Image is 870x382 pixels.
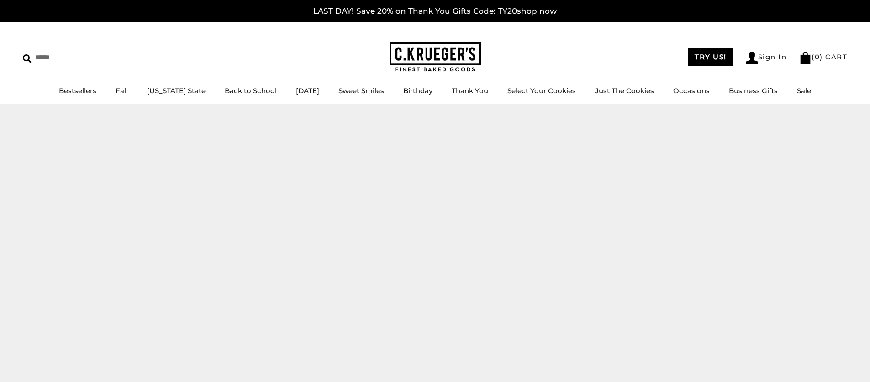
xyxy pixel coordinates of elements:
[746,52,787,64] a: Sign In
[517,6,557,16] span: shop now
[313,6,557,16] a: LAST DAY! Save 20% on Thank You Gifts Code: TY20shop now
[147,86,206,95] a: [US_STATE] State
[23,54,32,63] img: Search
[116,86,128,95] a: Fall
[688,48,733,66] a: TRY US!
[729,86,778,95] a: Business Gifts
[507,86,576,95] a: Select Your Cookies
[815,53,820,61] span: 0
[595,86,654,95] a: Just The Cookies
[403,86,432,95] a: Birthday
[225,86,277,95] a: Back to School
[799,52,812,64] img: Bag
[797,86,811,95] a: Sale
[799,53,847,61] a: (0) CART
[746,52,758,64] img: Account
[390,42,481,72] img: C.KRUEGER'S
[296,86,319,95] a: [DATE]
[59,86,96,95] a: Bestsellers
[452,86,488,95] a: Thank You
[23,50,132,64] input: Search
[673,86,710,95] a: Occasions
[338,86,384,95] a: Sweet Smiles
